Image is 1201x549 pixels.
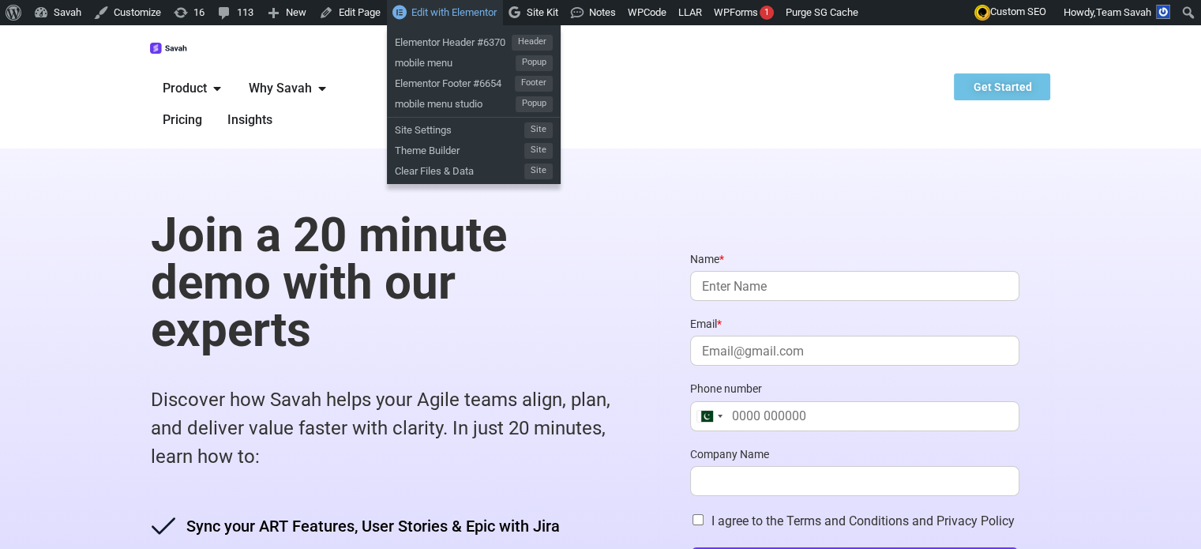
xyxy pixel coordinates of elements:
[249,79,312,98] span: Why Savah
[516,55,553,71] span: Popup
[395,92,516,112] span: mobile menu studio
[395,71,515,92] span: Elementor Footer #6654
[954,73,1050,100] a: Get Started
[690,336,1019,366] input: Email@gmail.com
[150,73,371,136] div: Menu Toggle
[524,122,553,138] span: Site
[387,30,561,51] a: Elementor Header #6370Header
[163,111,202,130] a: Pricing
[690,317,1019,331] label: Email
[516,96,553,112] span: Popup
[387,118,561,138] a: Site SettingsSite
[973,81,1031,92] span: Get Started
[151,385,627,471] p: Discover how Savah helps your Agile teams align, plan, and deliver value faster with clarity. In ...
[151,212,627,354] h2: Join a 20 minute demo with our experts
[387,138,561,159] a: Theme BuilderSite
[690,382,1019,396] label: Phone number
[227,111,272,130] a: Insights
[760,6,774,20] div: 1
[182,514,560,538] span: Sync your ART Features, User Stories & Epic with Jira
[387,92,561,112] a: mobile menu studioPopup
[395,118,524,138] span: Site Settings
[395,159,524,179] span: Clear Files & Data
[690,271,1019,301] input: Enter Name
[515,76,553,92] span: Footer
[387,51,561,71] a: mobile menuPopup
[690,447,1019,461] label: Company Name
[691,402,727,431] div: Pakistan (‫پاکستان‬‎): +92
[1096,6,1151,18] span: Team Savah
[711,513,1015,528] label: I agree to the Terms and Conditions and Privacy Policy
[411,6,497,18] span: Edit with Elementor
[163,79,207,98] span: Product
[690,252,1019,266] label: Name
[512,35,553,51] span: Header
[150,73,371,136] nav: Menu
[395,30,512,51] span: Elementor Header #6370
[690,401,1019,431] input: 0000 000000
[387,71,561,92] a: Elementor Footer #6654Footer
[524,143,553,159] span: Site
[395,138,524,159] span: Theme Builder
[527,6,558,18] span: Site Kit
[395,51,516,71] span: mobile menu
[524,164,553,179] span: Site
[1122,473,1201,549] iframe: Chat Widget
[387,159,561,179] a: Clear Files & DataSite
